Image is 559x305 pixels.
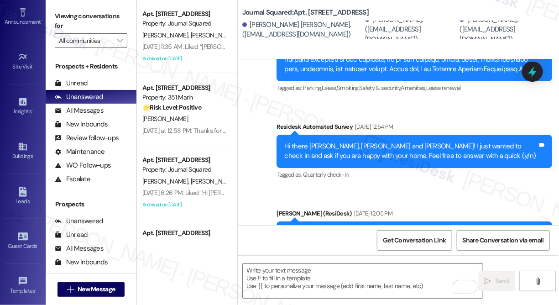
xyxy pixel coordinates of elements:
div: Archived on [DATE] [141,53,228,64]
div: Property: 351 Marin [142,93,227,102]
div: Active [55,271,85,281]
div: Archived on [DATE] [141,199,228,210]
div: Tagged as: [277,81,552,95]
span: Amenities , [401,84,426,92]
div: Review follow-ups [55,133,119,143]
span: [PERSON_NAME] [191,31,239,39]
div: [PERSON_NAME] (ResiDesk) [277,209,552,221]
span: [PERSON_NAME] [142,177,191,185]
div: Maintenance [55,147,105,157]
div: Property: Journal Squared [142,19,227,28]
label: Viewing conversations for [55,9,127,33]
div: All Messages [55,106,104,116]
span: Safety & security , [359,84,401,92]
div: Prospects [46,200,136,209]
div: WO Follow-ups [55,161,111,170]
div: Apt. [STREET_ADDRESS] [142,155,227,165]
button: Share Conversation via email [457,230,550,251]
span: [PERSON_NAME] [191,177,236,185]
div: Prospects + Residents [46,62,136,71]
a: Site Visit • [5,49,41,74]
div: [DATE] 6:26 PM: Liked “Hi [PERSON_NAME] and [PERSON_NAME]! Starting [DATE]…” [142,189,360,197]
div: [PERSON_NAME]. ([EMAIL_ADDRESS][DOMAIN_NAME]) [365,15,458,44]
span: New Message [78,284,115,294]
span: Lease renewal [426,84,461,92]
span: Share Conversation via email [463,236,544,245]
a: Insights • [5,94,41,119]
span: [PERSON_NAME] [142,31,191,39]
div: New Inbounds [55,120,108,129]
span: • [35,286,37,293]
i:  [117,37,122,44]
div: Unanswered [55,92,103,102]
div: Unread [55,230,88,240]
span: • [31,107,33,113]
a: Buildings [5,139,41,163]
strong: 🌟 Risk Level: Positive [142,103,201,111]
i:  [534,278,541,285]
div: [DATE] 12:54 PM [353,122,393,131]
div: [PERSON_NAME]. ([EMAIL_ADDRESS][DOMAIN_NAME]) [460,15,552,44]
a: Templates • [5,273,41,298]
span: • [41,17,42,24]
div: [DATE] 12:05 PM [352,209,392,218]
span: Get Conversation Link [383,236,446,245]
a: Leads [5,184,41,209]
div: [PERSON_NAME] [PERSON_NAME]. ([EMAIL_ADDRESS][DOMAIN_NAME]) [242,20,363,40]
div: Property: Journal Squared [142,238,227,247]
div: New Inbounds [55,258,108,267]
div: Hi there [PERSON_NAME], [PERSON_NAME] and [PERSON_NAME]! I just wanted to check in and ask if you... [284,142,538,161]
a: Guest Cards [5,229,41,253]
div: Tagged as: [277,168,552,181]
i:  [67,286,74,293]
span: Parking , [303,84,322,92]
div: All Messages [55,244,104,253]
textarea: To enrich screen reader interactions, please activate Accessibility in Grammarly extension settings [243,264,483,298]
span: Lease , [322,84,337,92]
div: Property: Journal Squared [142,165,227,174]
div: Apt. [STREET_ADDRESS] [142,83,227,93]
i:  [485,278,491,285]
button: New Message [57,282,125,297]
input: All communities [59,33,113,48]
div: Apt. [STREET_ADDRESS] [142,228,227,238]
b: Journal Squared: Apt. [STREET_ADDRESS] [242,8,369,17]
span: [PERSON_NAME] [142,115,188,123]
div: Unread [55,79,88,88]
span: • [33,62,34,68]
div: Escalate [55,174,90,184]
div: Residesk Automated Survey [277,122,552,135]
span: Send [495,276,509,286]
span: Quarterly check-in [303,171,348,179]
div: Apt. [STREET_ADDRESS] [142,9,227,19]
div: Unanswered [55,216,103,226]
button: Send [479,271,515,291]
button: Get Conversation Link [377,230,452,251]
span: Smoking , [337,84,359,92]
